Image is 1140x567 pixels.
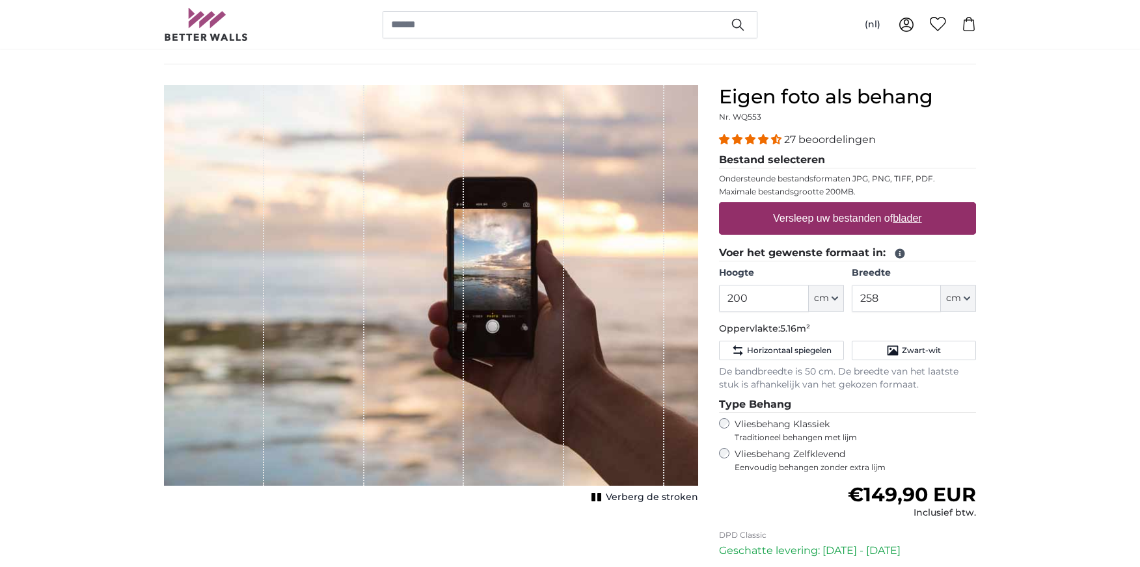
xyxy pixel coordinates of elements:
[735,432,952,443] span: Traditioneel behangen met lijm
[719,174,976,184] p: Ondersteunde bestandsformaten JPG, PNG, TIFF, PDF.
[719,85,976,109] h1: Eigen foto als behang
[719,133,784,146] span: 4.41 stars
[848,507,976,520] div: Inclusief btw.
[747,345,832,356] span: Horizontaal spiegelen
[719,267,843,280] label: Hoogte
[784,133,876,146] span: 27 beoordelingen
[719,530,976,540] p: DPD Classic
[735,418,952,443] label: Vliesbehang Klassiek
[852,267,976,280] label: Breedte
[164,85,698,507] div: 1 of 1
[719,152,976,168] legend: Bestand selecteren
[848,482,976,507] span: €149,90 EUR
[606,491,698,504] span: Verberg de stroken
[735,462,976,473] span: Eenvoudig behangen zonder extra lijm
[809,285,844,312] button: cm
[719,112,761,122] span: Nr. WQ553
[164,8,249,41] img: Betterwalls
[719,397,976,413] legend: Type Behang
[588,488,698,507] button: Verberg de stroken
[719,323,976,336] p: Oppervlakte:
[719,187,976,197] p: Maximale bestandsgrootte 200MB.
[941,285,976,312] button: cm
[719,543,976,559] p: Geschatte levering: [DATE] - [DATE]
[902,345,941,356] span: Zwart-wit
[814,292,829,305] span: cm
[719,365,976,391] p: De bandbreedte is 50 cm. De breedte van het laatste stuk is afhankelijk van het gekozen formaat.
[735,448,976,473] label: Vliesbehang Zelfklevend
[768,205,927,231] label: Versleep uw bestanden of
[854,13,891,36] button: (nl)
[893,213,921,224] u: blader
[946,292,961,305] span: cm
[719,245,976,261] legend: Voer het gewenste formaat in:
[852,341,976,360] button: Zwart-wit
[719,341,843,360] button: Horizontaal spiegelen
[780,323,810,334] span: 5.16m²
